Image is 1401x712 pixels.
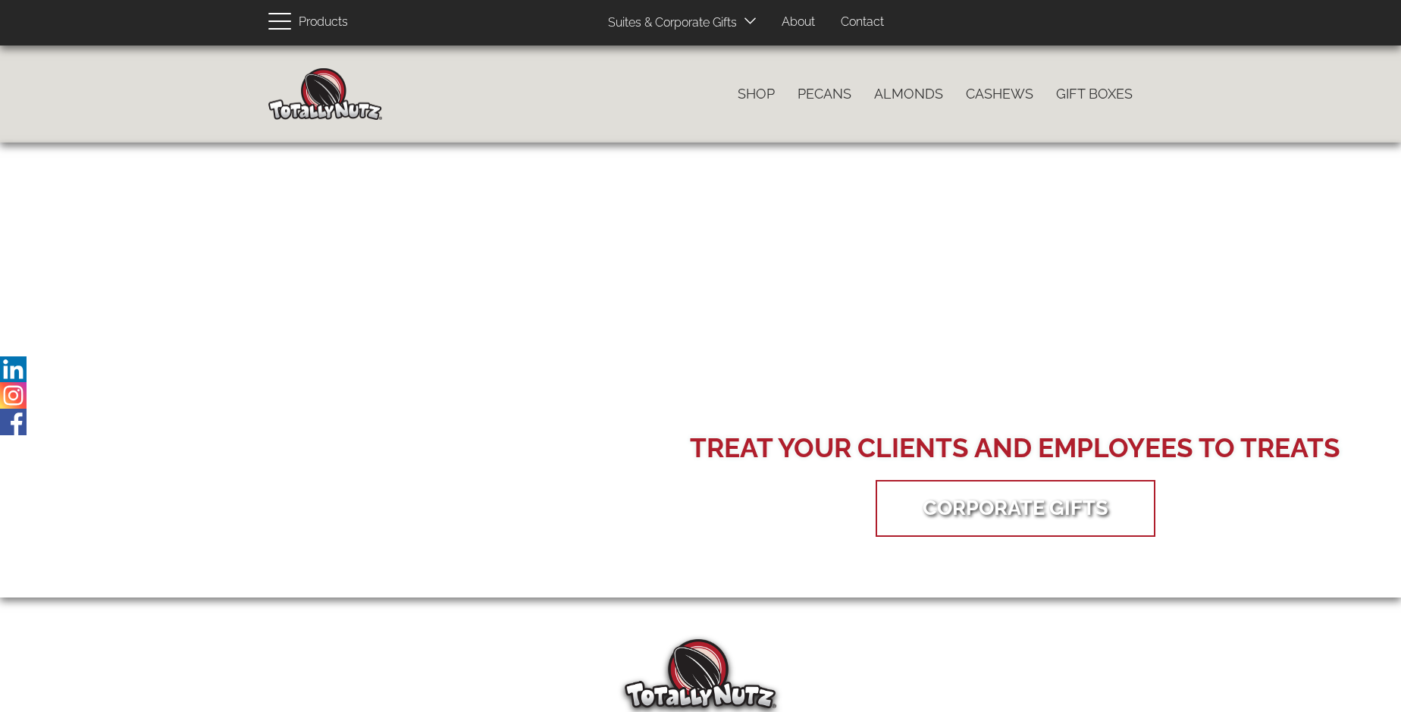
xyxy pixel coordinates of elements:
[954,78,1045,110] a: Cashews
[786,78,863,110] a: Pecans
[863,78,954,110] a: Almonds
[299,11,348,33] span: Products
[690,429,1340,467] div: Treat your Clients and Employees to Treats
[900,484,1131,532] a: Corporate Gifts
[597,8,741,38] a: Suites & Corporate Gifts
[829,8,895,37] a: Contact
[268,68,382,120] img: Home
[625,639,776,708] img: Totally Nutz Logo
[726,78,786,110] a: Shop
[1045,78,1144,110] a: Gift Boxes
[770,8,826,37] a: About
